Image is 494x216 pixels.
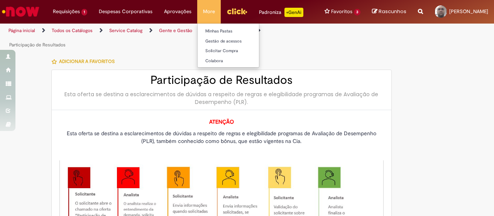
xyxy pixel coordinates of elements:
[209,118,234,125] strong: ATENÇÃO
[284,8,303,17] p: +GenAi
[159,27,192,34] a: Gente e Gestão
[449,8,488,15] span: [PERSON_NAME]
[372,8,406,15] a: Rascunhos
[9,42,66,48] a: Participação de Resultados
[109,27,142,34] a: Service Catalog
[59,74,384,87] h2: Participação de Resultados
[203,8,215,15] span: More
[197,23,259,68] ul: More
[198,27,283,36] a: Minhas Pastas
[1,4,41,19] img: ServiceNow
[52,27,93,34] a: Todos os Catálogos
[59,58,115,65] span: Adicionar a Favoritos
[51,53,119,70] button: Adicionar a Favoritos
[198,37,283,46] a: Gestão de acessos
[354,9,360,15] span: 3
[6,24,323,52] ul: Trilhas de página
[81,9,87,15] span: 1
[379,8,406,15] span: Rascunhos
[198,57,283,65] a: Colabora
[164,8,191,15] span: Aprovações
[8,27,35,34] a: Página inicial
[198,47,283,55] a: Solicitar Compra
[59,90,384,106] div: Esta oferta se destina a esclarecimentos de dúvidas a respeito de regras e elegibilidade programa...
[53,8,80,15] span: Requisições
[259,8,303,17] div: Padroniza
[331,8,352,15] span: Favoritos
[227,5,247,17] img: click_logo_yellow_360x200.png
[59,129,384,145] p: Esta oferta se destina a esclarecimentos de dúvidas a respeito de regras e elegibilidade programa...
[99,8,152,15] span: Despesas Corporativas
